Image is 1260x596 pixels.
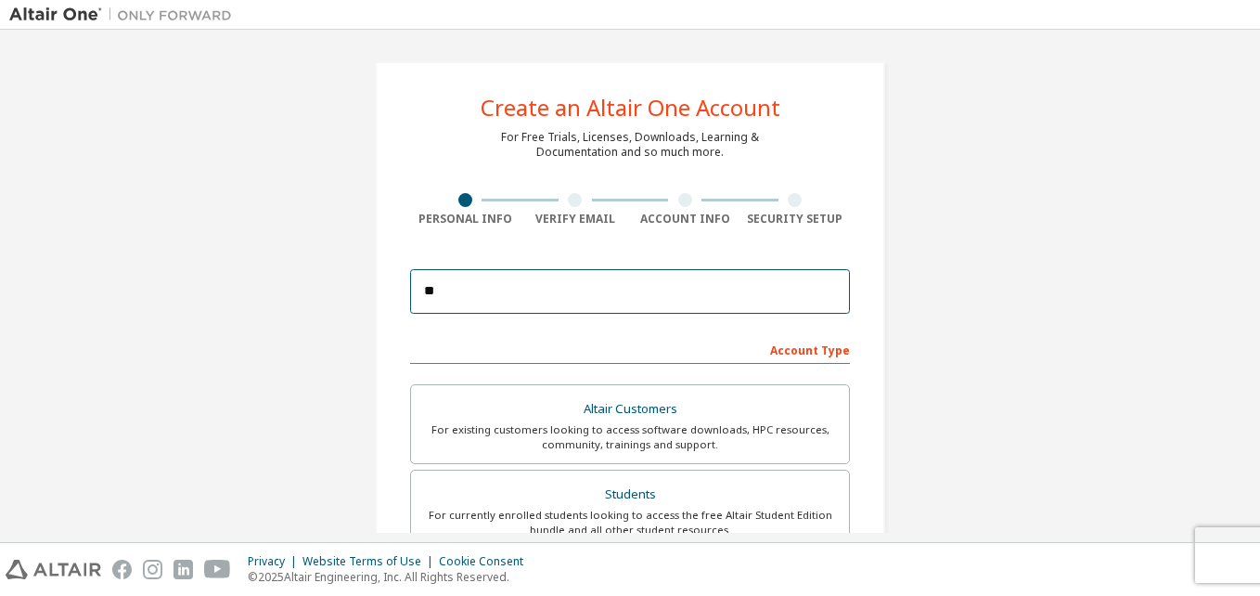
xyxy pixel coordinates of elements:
div: Create an Altair One Account [481,97,780,119]
img: altair_logo.svg [6,560,101,579]
div: Security Setup [740,212,851,227]
div: Personal Info [410,212,521,227]
p: © 2025 Altair Engineering, Inc. All Rights Reserved. [248,569,534,585]
div: For Free Trials, Licenses, Downloads, Learning & Documentation and so much more. [501,130,759,160]
img: linkedin.svg [174,560,193,579]
div: Account Type [410,334,850,364]
img: Altair One [9,6,241,24]
div: Students [422,482,838,508]
div: Altair Customers [422,396,838,422]
div: For existing customers looking to access software downloads, HPC resources, community, trainings ... [422,422,838,452]
div: Verify Email [521,212,631,227]
div: For currently enrolled students looking to access the free Altair Student Edition bundle and all ... [422,508,838,538]
div: Account Info [630,212,740,227]
img: instagram.svg [143,560,162,579]
img: facebook.svg [112,560,132,579]
div: Website Terms of Use [302,554,439,569]
div: Cookie Consent [439,554,534,569]
div: Privacy [248,554,302,569]
img: youtube.svg [204,560,231,579]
